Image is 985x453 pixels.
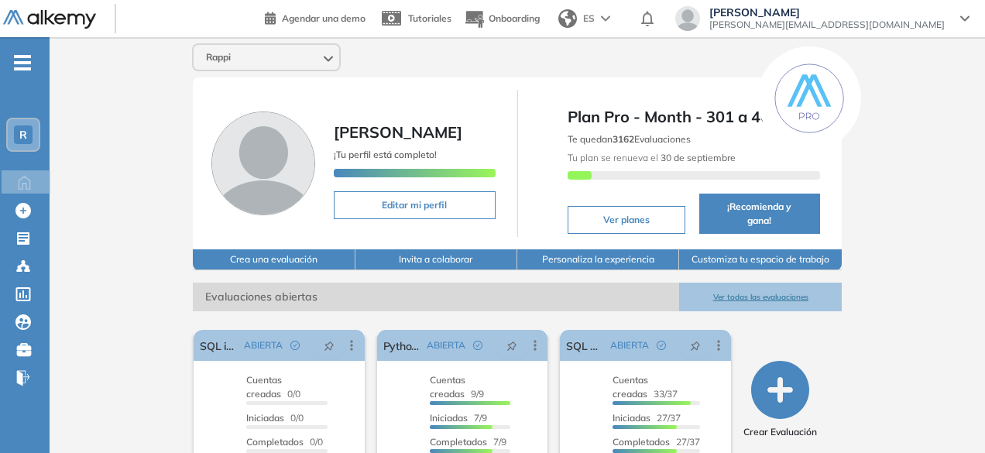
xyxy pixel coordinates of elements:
[743,425,817,439] span: Crear Evaluación
[14,61,31,64] i: -
[246,412,304,424] span: 0/0
[568,152,736,163] span: Tu plan se renueva el
[690,339,701,352] span: pushpin
[200,330,238,361] a: SQL integrador
[464,2,540,36] button: Onboarding
[246,374,300,400] span: 0/0
[246,412,284,424] span: Iniciadas
[246,436,304,448] span: Completados
[282,12,366,24] span: Agendar una demo
[679,249,841,270] button: Customiza tu espacio de trabajo
[430,436,506,448] span: 7/9
[430,436,487,448] span: Completados
[613,412,681,424] span: 27/37
[709,6,945,19] span: [PERSON_NAME]
[334,122,462,142] span: [PERSON_NAME]
[473,341,482,350] span: check-circle
[699,194,820,234] button: ¡Recomienda y gana!
[506,339,517,352] span: pushpin
[408,12,451,24] span: Tutoriales
[657,341,666,350] span: check-circle
[568,105,820,129] span: Plan Pro - Month - 301 a 400
[355,249,517,270] button: Invita a colaborar
[743,361,817,439] button: Crear Evaluación
[489,12,540,24] span: Onboarding
[610,338,649,352] span: ABIERTA
[312,333,346,358] button: pushpin
[427,338,465,352] span: ABIERTA
[193,283,679,311] span: Evaluaciones abiertas
[246,436,323,448] span: 0/0
[19,129,27,141] span: R
[566,330,604,361] a: SQL Avanzado - Growth
[613,436,670,448] span: Completados
[613,412,650,424] span: Iniciadas
[430,374,484,400] span: 9/9
[211,112,315,215] img: Foto de perfil
[246,374,282,400] span: Cuentas creadas
[613,436,700,448] span: 27/37
[334,191,495,219] button: Editar mi perfil
[3,10,96,29] img: Logo
[193,249,355,270] button: Crea una evaluación
[324,339,335,352] span: pushpin
[383,330,421,361] a: Python - Growth
[568,206,685,234] button: Ver planes
[658,152,736,163] b: 30 de septiembre
[613,374,678,400] span: 33/37
[206,51,231,63] span: Rappi
[601,15,610,22] img: arrow
[334,149,437,160] span: ¡Tu perfil está completo!
[290,341,300,350] span: check-circle
[430,412,468,424] span: Iniciadas
[517,249,679,270] button: Personaliza la experiencia
[678,333,712,358] button: pushpin
[430,412,487,424] span: 7/9
[709,19,945,31] span: [PERSON_NAME][EMAIL_ADDRESS][DOMAIN_NAME]
[430,374,465,400] span: Cuentas creadas
[244,338,283,352] span: ABIERTA
[495,333,529,358] button: pushpin
[583,12,595,26] span: ES
[265,8,366,26] a: Agendar una demo
[613,374,648,400] span: Cuentas creadas
[613,133,634,145] b: 3162
[568,133,691,145] span: Te quedan Evaluaciones
[558,9,577,28] img: world
[679,283,841,311] button: Ver todas las evaluaciones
